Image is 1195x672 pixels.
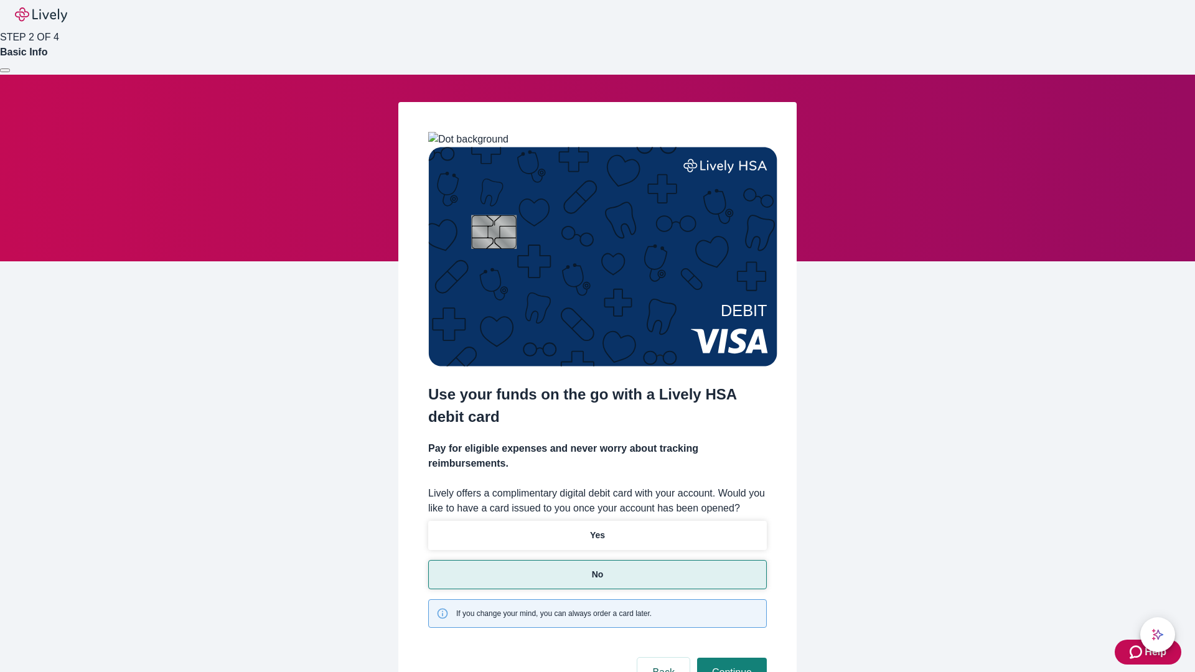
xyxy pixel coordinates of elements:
[1145,645,1166,660] span: Help
[428,560,767,589] button: No
[15,7,67,22] img: Lively
[592,568,604,581] p: No
[590,529,605,542] p: Yes
[1115,640,1181,665] button: Zendesk support iconHelp
[428,521,767,550] button: Yes
[428,147,777,366] img: Debit card
[1130,645,1145,660] svg: Zendesk support icon
[1151,628,1164,641] svg: Lively AI Assistant
[428,383,767,428] h2: Use your funds on the go with a Lively HSA debit card
[428,441,767,471] h4: Pay for eligible expenses and never worry about tracking reimbursements.
[456,608,652,619] span: If you change your mind, you can always order a card later.
[428,132,508,147] img: Dot background
[1140,617,1175,652] button: chat
[428,486,767,516] label: Lively offers a complimentary digital debit card with your account. Would you like to have a card...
